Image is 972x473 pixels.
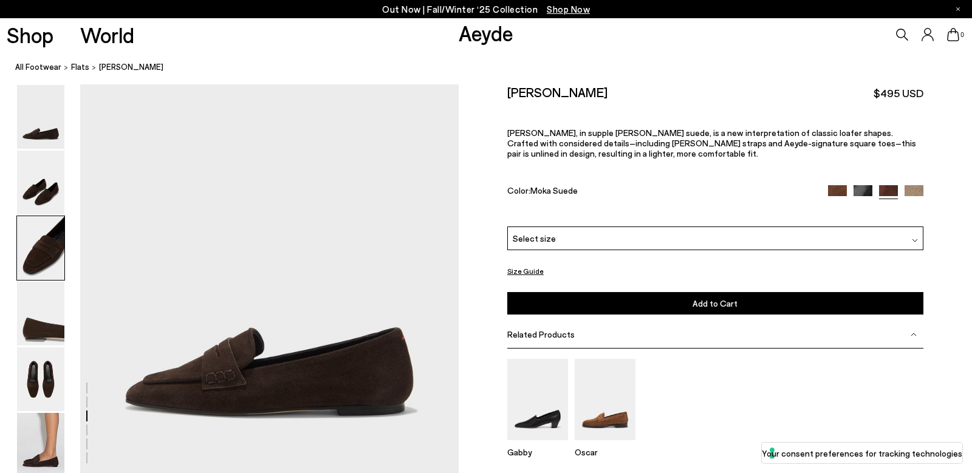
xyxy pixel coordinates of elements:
[459,20,513,46] a: Aeyde
[507,292,923,315] button: Add to Cart
[17,151,64,214] img: Alfie Suede Loafers - Image 2
[17,85,64,149] img: Alfie Suede Loafers - Image 1
[513,232,556,245] span: Select size
[15,51,972,84] nav: breadcrumb
[7,24,53,46] a: Shop
[507,447,568,457] p: Gabby
[382,2,590,17] p: Out Now | Fall/Winter ‘25 Collection
[874,86,923,101] span: $495 USD
[507,84,607,100] h2: [PERSON_NAME]
[15,61,61,73] a: All Footwear
[575,447,635,457] p: Oscar
[17,347,64,411] img: Alfie Suede Loafers - Image 5
[71,61,89,73] a: flats
[693,298,738,308] span: Add to Cart
[17,282,64,345] img: Alfie Suede Loafers - Image 4
[507,264,544,279] button: Size Guide
[507,185,815,199] div: Color:
[99,61,163,73] span: [PERSON_NAME]
[911,332,917,338] img: svg%3E
[507,432,568,457] a: Gabby Almond-Toe Loafers Gabby
[575,359,635,440] img: Oscar Suede Loafers
[17,216,64,280] img: Alfie Suede Loafers - Image 3
[762,443,962,463] button: Your consent preferences for tracking technologies
[80,24,134,46] a: World
[507,329,575,339] span: Related Products
[507,359,568,440] img: Gabby Almond-Toe Loafers
[575,432,635,457] a: Oscar Suede Loafers Oscar
[547,4,590,15] span: Navigate to /collections/new-in
[530,185,578,196] span: Moka Suede
[947,28,959,41] a: 0
[959,32,965,38] span: 0
[912,237,918,243] img: svg%3E
[507,128,923,158] p: [PERSON_NAME], in supple [PERSON_NAME] suede, is a new interpretation of classic loafer shapes. C...
[762,447,962,460] label: Your consent preferences for tracking technologies
[71,62,89,72] span: flats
